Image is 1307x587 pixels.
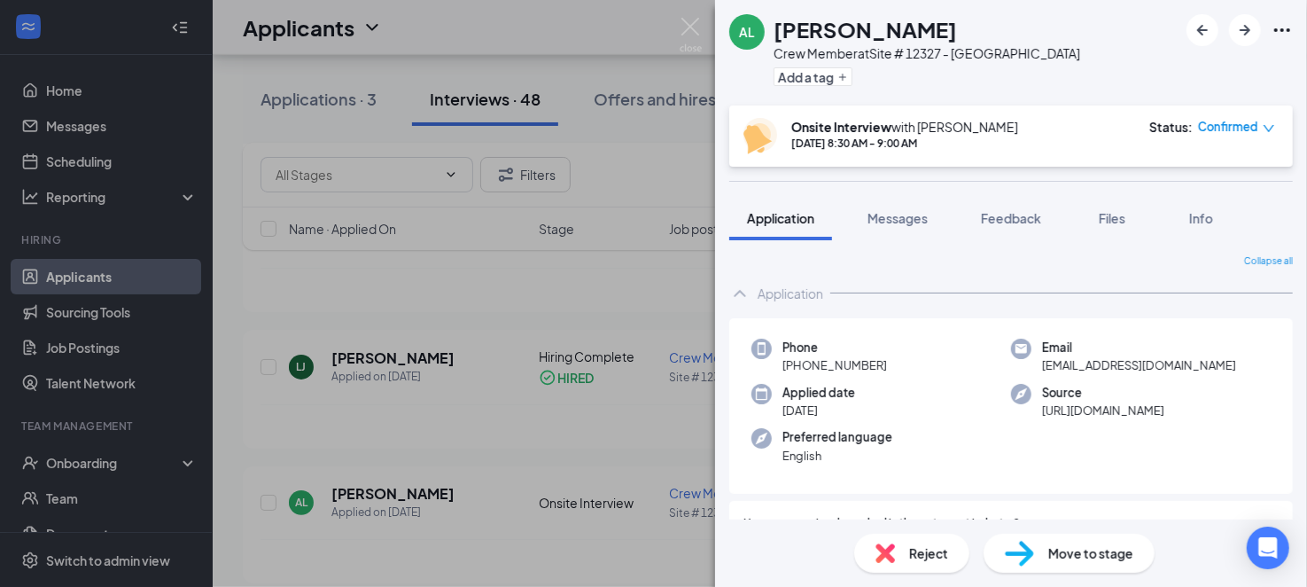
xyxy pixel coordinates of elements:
button: PlusAdd a tag [774,67,852,86]
button: ArrowRight [1229,14,1261,46]
div: Application [758,285,823,302]
svg: Ellipses [1272,20,1293,41]
div: with [PERSON_NAME] [791,118,1018,136]
span: Move to stage [1048,544,1133,563]
h1: [PERSON_NAME] [774,14,957,44]
svg: ArrowRight [1234,20,1256,41]
button: ArrowLeftNew [1186,14,1218,46]
span: [PHONE_NUMBER] [782,356,887,374]
div: Status : [1149,118,1193,136]
span: Applied date [782,384,855,402]
span: Preferred language [782,428,892,446]
span: Files [1099,210,1125,226]
div: AL [739,23,755,41]
span: Feedback [981,210,1041,226]
span: Application [747,210,814,226]
div: [DATE] 8:30 AM - 9:00 AM [791,136,1018,151]
span: Confirmed [1198,118,1258,136]
span: Source [1042,384,1164,402]
span: Collapse all [1244,254,1293,269]
span: English [782,447,892,465]
span: [URL][DOMAIN_NAME] [1042,402,1164,419]
span: [DATE] [782,402,855,419]
svg: Plus [837,72,848,82]
span: Email [1042,339,1236,356]
b: Onsite Interview [791,119,891,135]
span: Reject [909,544,948,563]
span: Phone [782,339,887,356]
span: Info [1189,210,1213,226]
svg: ChevronUp [729,283,751,304]
span: down [1263,122,1275,135]
span: Messages [867,210,928,226]
svg: ArrowLeftNew [1192,20,1213,41]
div: Crew Member at Site # 12327 - [GEOGRAPHIC_DATA] [774,44,1080,62]
span: [EMAIL_ADDRESS][DOMAIN_NAME] [1042,356,1236,374]
div: Open Intercom Messenger [1247,527,1289,569]
span: Have you previously worked in the restaurant industry? [743,515,1020,532]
